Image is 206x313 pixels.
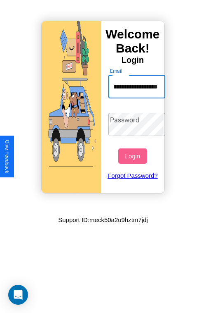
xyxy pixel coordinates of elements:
[118,148,147,164] button: Login
[104,164,162,187] a: Forgot Password?
[42,21,101,193] img: gif
[101,55,164,65] h4: Login
[101,27,164,55] h3: Welcome Back!
[58,214,148,225] p: Support ID: meck50a2u9hztm7jdj
[8,285,28,305] div: Open Intercom Messenger
[4,140,10,173] div: Give Feedback
[110,67,123,74] label: Email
